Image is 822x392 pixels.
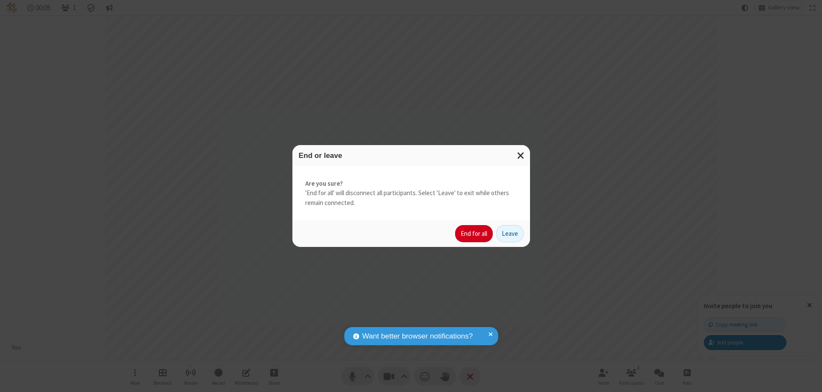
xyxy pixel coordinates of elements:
button: End for all [455,225,493,242]
span: Want better browser notifications? [362,331,473,342]
strong: Are you sure? [305,179,517,189]
button: Close modal [512,145,530,166]
div: 'End for all' will disconnect all participants. Select 'Leave' to exit while others remain connec... [292,166,530,221]
button: Leave [496,225,524,242]
h3: End or leave [299,151,524,160]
